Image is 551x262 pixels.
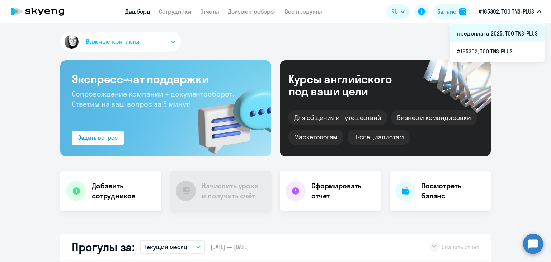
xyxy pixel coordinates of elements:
[60,32,181,52] button: Важные контакты
[475,3,545,20] button: #165302, ТОО TNS-PLUS
[348,130,409,145] div: IT-специалистам
[72,131,124,145] button: Задать вопрос
[288,130,343,145] div: Маркетологам
[86,37,140,46] span: Важные контакты
[228,8,276,15] a: Документооборот
[140,240,205,254] button: Текущий месяц
[450,23,545,62] ul: RU
[72,89,234,108] span: Сопровождение компании + документооборот. Ответим на ваш вопрос за 5 минут!
[386,4,410,19] button: RU
[288,110,387,125] div: Для общения и путешествий
[145,243,187,251] p: Текущий месяц
[211,243,249,251] span: [DATE] — [DATE]
[188,76,271,156] img: bg-img
[391,110,477,125] div: Бизнес и командировки
[437,7,456,16] div: Баланс
[72,72,260,86] h3: Экспресс-чат поддержки
[159,8,192,15] a: Сотрудники
[433,4,471,19] button: Балансbalance
[125,8,150,15] a: Дашборд
[72,240,135,254] h2: Прогулы за:
[391,7,398,16] span: RU
[202,181,264,201] h4: Начислить уроки и получить счёт
[311,181,375,201] h4: Сформировать отчет
[288,73,411,97] div: Курсы английского под ваши цели
[285,8,322,15] a: Все продукты
[78,133,118,142] div: Задать вопрос
[63,33,80,50] img: avatar
[200,8,219,15] a: Отчеты
[92,181,156,201] h4: Добавить сотрудников
[421,181,485,201] h4: Посмотреть баланс
[459,8,466,15] img: balance
[479,7,534,16] p: #165302, ТОО TNS-PLUS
